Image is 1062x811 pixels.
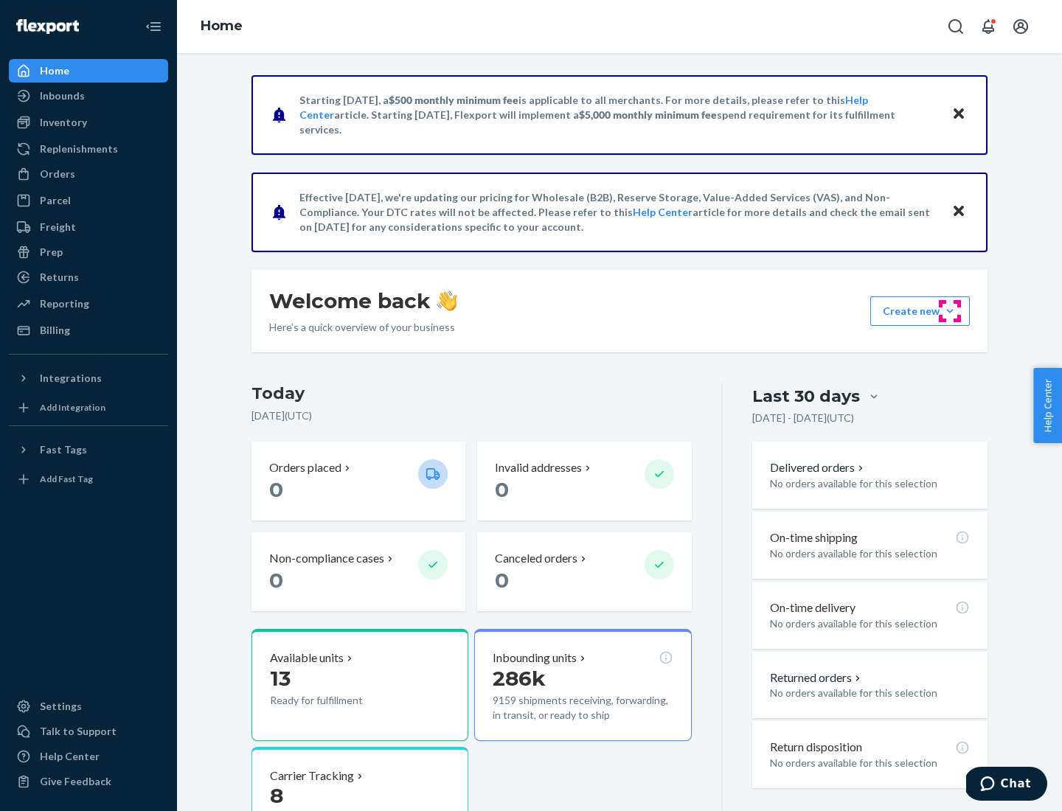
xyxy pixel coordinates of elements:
span: 0 [495,568,509,593]
button: Non-compliance cases 0 [251,532,465,611]
ol: breadcrumbs [189,5,254,48]
a: Billing [9,319,168,342]
p: Carrier Tracking [270,768,354,784]
a: Inventory [9,111,168,134]
div: Last 30 days [752,385,860,408]
button: Integrations [9,366,168,390]
div: Freight [40,220,76,234]
a: Returns [9,265,168,289]
p: No orders available for this selection [770,616,970,631]
div: Returns [40,270,79,285]
h3: Today [251,382,692,405]
p: Invalid addresses [495,459,582,476]
span: $500 monthly minimum fee [389,94,518,106]
p: On-time shipping [770,529,858,546]
button: Open account menu [1006,12,1035,41]
p: 9159 shipments receiving, forwarding, in transit, or ready to ship [493,693,673,723]
iframe: Opens a widget where you can chat to one of our agents [966,767,1047,804]
div: Fast Tags [40,442,87,457]
div: Add Fast Tag [40,473,93,485]
div: Integrations [40,371,102,386]
a: Home [9,59,168,83]
p: [DATE] - [DATE] ( UTC ) [752,411,854,425]
a: Add Integration [9,396,168,420]
button: Returned orders [770,669,864,686]
a: Freight [9,215,168,239]
span: 0 [269,568,283,593]
div: Replenishments [40,142,118,156]
p: Starting [DATE], a is applicable to all merchants. For more details, please refer to this article... [299,93,937,137]
button: Open Search Box [941,12,971,41]
button: Inbounding units286k9159 shipments receiving, forwarding, in transit, or ready to ship [474,629,691,741]
a: Replenishments [9,137,168,161]
p: Return disposition [770,739,862,756]
div: Home [40,63,69,78]
button: Canceled orders 0 [477,532,691,611]
img: Flexport logo [16,19,79,34]
button: Invalid addresses 0 [477,442,691,521]
p: On-time delivery [770,599,855,616]
div: Inbounds [40,88,85,103]
span: 8 [270,783,283,808]
span: 286k [493,666,546,691]
p: Here’s a quick overview of your business [269,320,457,335]
button: Help Center [1033,368,1062,443]
button: Open notifications [974,12,1003,41]
a: Settings [9,695,168,718]
button: Orders placed 0 [251,442,465,521]
a: Help Center [9,745,168,768]
button: Give Feedback [9,770,168,793]
button: Close Navigation [139,12,168,41]
p: Inbounding units [493,650,577,666]
a: Add Fast Tag [9,467,168,491]
div: Billing [40,323,70,338]
p: Orders placed [269,459,341,476]
p: Effective [DATE], we're updating our pricing for Wholesale (B2B), Reserve Storage, Value-Added Se... [299,190,937,234]
button: Delivered orders [770,459,867,476]
div: Inventory [40,115,87,130]
p: Available units [270,650,344,666]
div: Parcel [40,193,71,208]
div: Reporting [40,296,89,311]
a: Inbounds [9,84,168,108]
p: No orders available for this selection [770,756,970,770]
button: Fast Tags [9,438,168,462]
div: Talk to Support [40,724,117,739]
p: No orders available for this selection [770,476,970,491]
h1: Welcome back [269,288,457,314]
p: No orders available for this selection [770,686,970,700]
span: 0 [269,477,283,502]
div: Settings [40,699,82,714]
p: [DATE] ( UTC ) [251,408,692,423]
a: Home [201,18,243,34]
a: Prep [9,240,168,264]
span: 13 [270,666,291,691]
div: Add Integration [40,401,105,414]
button: Talk to Support [9,720,168,743]
div: Help Center [40,749,100,764]
span: 0 [495,477,509,502]
div: Give Feedback [40,774,111,789]
button: Available units13Ready for fulfillment [251,629,468,741]
div: Prep [40,245,63,260]
a: Reporting [9,292,168,316]
div: Orders [40,167,75,181]
button: Close [949,201,968,223]
p: No orders available for this selection [770,546,970,561]
button: Create new [870,296,970,326]
a: Help Center [633,206,693,218]
a: Orders [9,162,168,186]
a: Parcel [9,189,168,212]
p: Ready for fulfillment [270,693,406,708]
span: $5,000 monthly minimum fee [579,108,717,121]
img: hand-wave emoji [437,290,457,311]
button: Close [949,104,968,125]
p: Non-compliance cases [269,550,384,567]
p: Canceled orders [495,550,577,567]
